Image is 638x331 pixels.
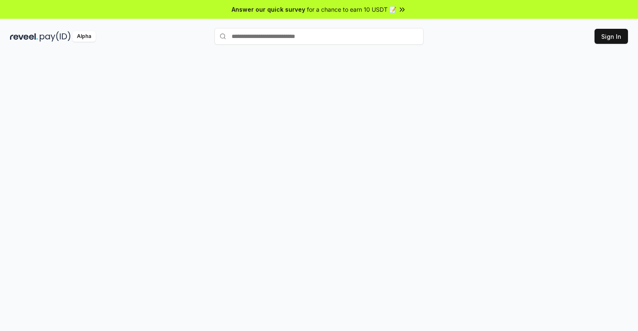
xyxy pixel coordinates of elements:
[10,31,38,42] img: reveel_dark
[595,29,628,44] button: Sign In
[232,5,305,14] span: Answer our quick survey
[40,31,71,42] img: pay_id
[72,31,96,42] div: Alpha
[307,5,396,14] span: for a chance to earn 10 USDT 📝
